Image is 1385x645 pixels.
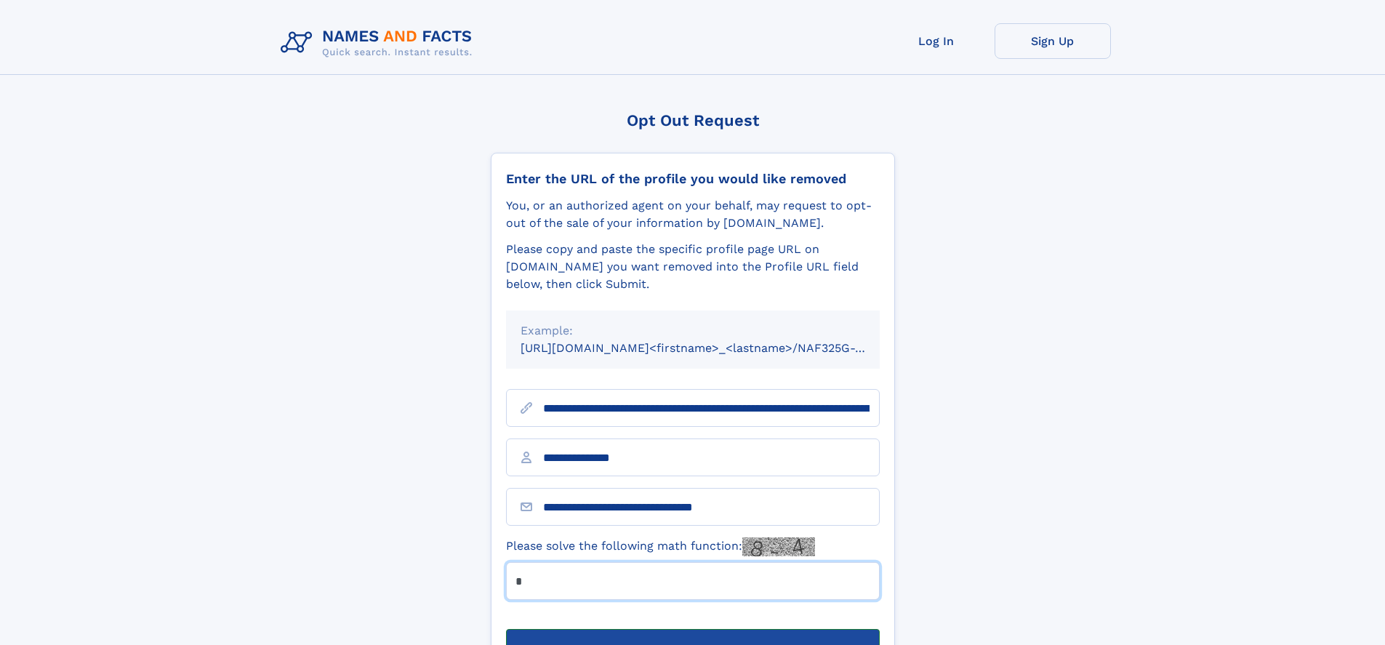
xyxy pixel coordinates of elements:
[506,241,880,293] div: Please copy and paste the specific profile page URL on [DOMAIN_NAME] you want removed into the Pr...
[521,341,907,355] small: [URL][DOMAIN_NAME]<firstname>_<lastname>/NAF325G-xxxxxxxx
[506,197,880,232] div: You, or an authorized agent on your behalf, may request to opt-out of the sale of your informatio...
[521,322,865,340] div: Example:
[275,23,484,63] img: Logo Names and Facts
[995,23,1111,59] a: Sign Up
[506,537,815,556] label: Please solve the following math function:
[491,111,895,129] div: Opt Out Request
[506,171,880,187] div: Enter the URL of the profile you would like removed
[878,23,995,59] a: Log In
